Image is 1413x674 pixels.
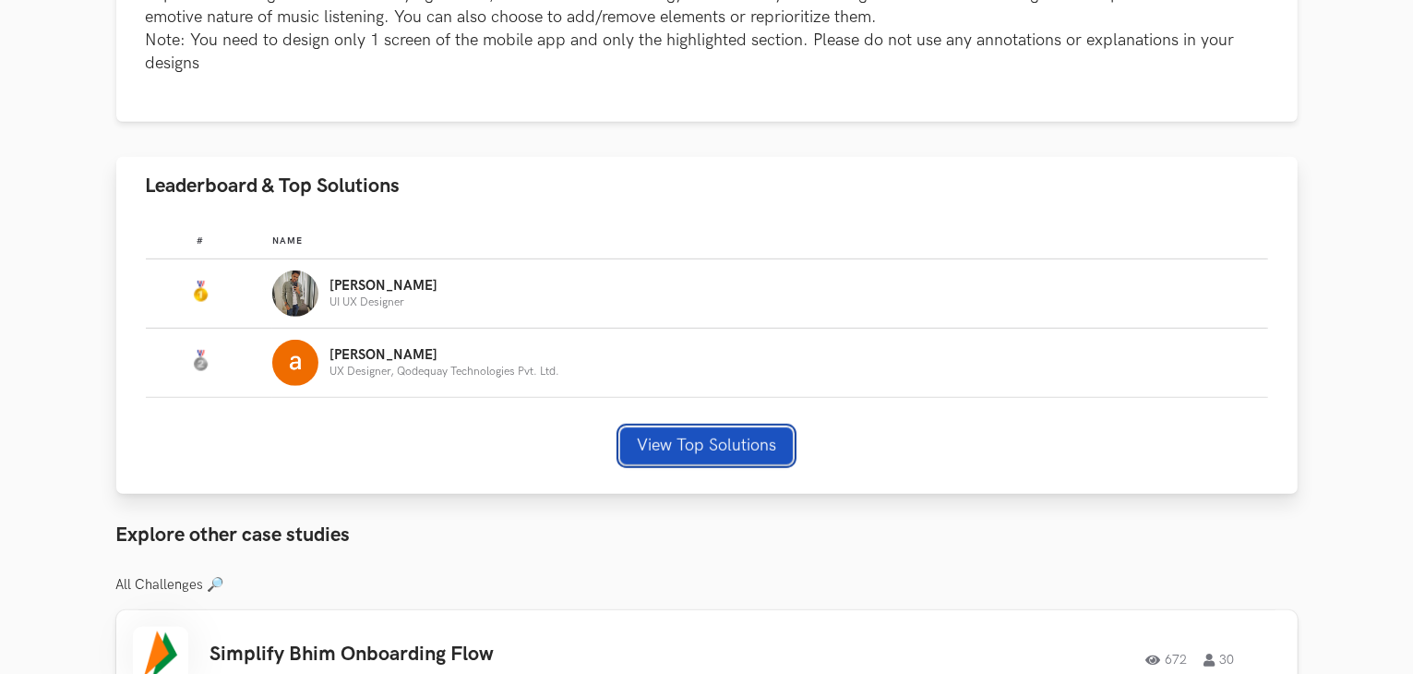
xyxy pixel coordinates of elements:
[329,366,559,378] p: UX Designer, Qodequay Technologies Pvt. Ltd.
[116,577,1298,594] h3: All Challenges 🔎
[1204,654,1235,667] span: 30
[272,271,318,317] img: Profile photo
[189,350,211,372] img: Silver Medal
[197,235,204,247] span: #
[146,174,401,199] span: Leaderboard & Top Solutions
[116,215,1298,494] div: Leaderboard & Top Solutions
[329,279,437,294] p: [PERSON_NAME]
[210,643,735,667] h3: Simplify Bhim Onboarding Flow
[116,157,1298,215] button: Leaderboard & Top Solutions
[620,427,793,464] button: View Top Solutions
[1146,654,1188,667] span: 672
[272,235,303,247] span: Name
[116,524,1298,548] h3: Explore other case studies
[329,348,559,363] p: [PERSON_NAME]
[146,221,1268,398] table: Leaderboard
[189,281,211,303] img: Gold Medal
[272,340,318,386] img: Profile photo
[329,296,437,308] p: UI UX Designer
